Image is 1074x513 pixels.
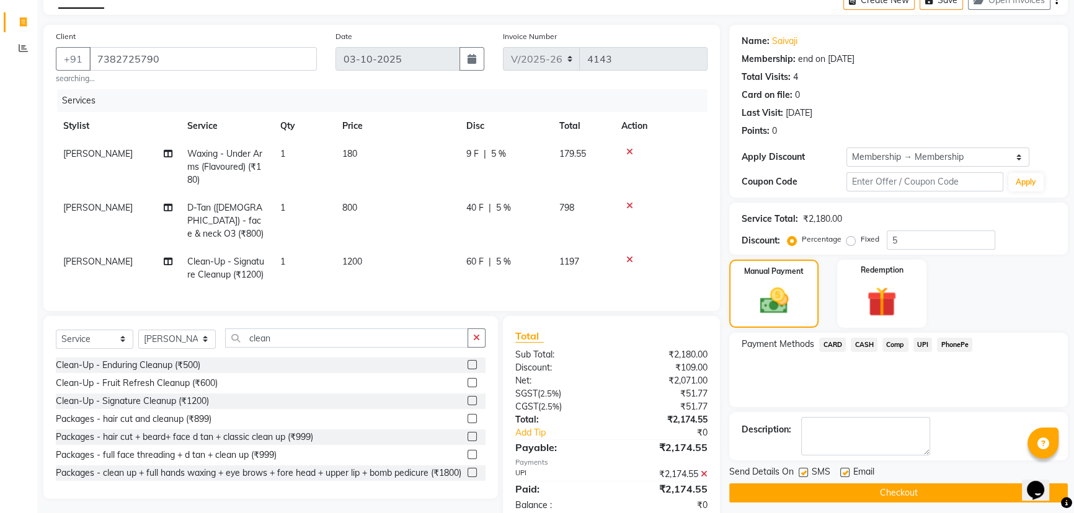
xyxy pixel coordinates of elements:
[63,202,133,213] span: [PERSON_NAME]
[611,499,717,512] div: ₹0
[742,151,846,164] div: Apply Discount
[611,413,717,426] div: ₹2,174.55
[506,426,629,439] a: Add Tip
[742,423,791,436] div: Description:
[515,388,538,399] span: SGST
[611,468,717,481] div: ₹2,174.55
[1008,173,1044,191] button: Apply
[280,256,285,267] span: 1
[506,413,611,426] div: Total:
[506,361,611,374] div: Discount:
[803,213,842,226] div: ₹2,180.00
[611,440,717,455] div: ₹2,174.55
[56,431,313,444] div: Packages - hair cut + beard+ face d tan + classic clean up (₹999)
[751,284,797,317] img: _cash.svg
[496,201,511,214] span: 5 %
[515,330,544,343] span: Total
[742,71,791,84] div: Total Visits:
[540,388,559,398] span: 2.5%
[57,89,717,112] div: Services
[742,107,783,120] div: Last Visit:
[913,338,933,352] span: UPI
[742,35,770,48] div: Name:
[611,481,717,496] div: ₹2,174.55
[559,256,579,267] span: 1197
[819,338,846,352] span: CARD
[506,468,611,481] div: UPI
[506,400,611,413] div: ( )
[466,147,479,160] span: 9 F
[742,338,814,351] span: Payment Methods
[273,112,335,140] th: Qty
[489,255,491,268] span: |
[56,112,180,140] th: Stylist
[496,255,511,268] span: 5 %
[56,377,218,390] div: Clean-Up - Fruit Refresh Cleanup (₹600)
[786,107,812,120] div: [DATE]
[489,201,491,214] span: |
[56,359,200,372] div: Clean-Up - Enduring Cleanup (₹500)
[466,255,484,268] span: 60 F
[56,413,211,426] div: Packages - hair cut and cleanup (₹899)
[861,265,903,276] label: Redemption
[611,374,717,387] div: ₹2,071.00
[56,73,317,84] small: searching...
[56,467,461,480] div: Packages - clean up + full hands waxing + eye brows + fore head + upper lip + bomb pedicure (₹1800)
[742,125,770,138] div: Points:
[744,266,804,277] label: Manual Payment
[798,53,854,66] div: end on [DATE]
[342,202,357,213] span: 800
[611,400,717,413] div: ₹51.77
[503,31,557,42] label: Invoice Number
[506,374,611,387] div: Net:
[629,426,717,439] div: ₹0
[56,449,277,462] div: Packages - full face threading + d tan + clean up (₹999)
[611,387,717,400] div: ₹51.77
[861,234,879,245] label: Fixed
[611,361,717,374] div: ₹109.00
[559,148,586,159] span: 179.55
[611,348,717,361] div: ₹2,180.00
[56,31,76,42] label: Client
[772,35,797,48] a: Saivaji
[515,401,538,412] span: CGST
[484,147,486,160] span: |
[729,465,794,481] span: Send Details On
[225,328,468,348] input: Search or Scan
[187,148,262,185] span: Waxing - Under Arms (Flavoured) (₹180)
[63,256,133,267] span: [PERSON_NAME]
[742,175,846,188] div: Coupon Code
[56,395,209,408] div: Clean-Up - Signature Cleanup (₹1200)
[851,338,877,352] span: CASH
[793,71,798,84] div: 4
[506,481,611,496] div: Paid:
[846,172,1003,191] input: Enter Offer / Coupon Code
[280,202,285,213] span: 1
[742,53,796,66] div: Membership:
[63,148,133,159] span: [PERSON_NAME]
[772,125,777,138] div: 0
[56,47,91,71] button: +91
[853,465,874,481] span: Email
[614,112,708,140] th: Action
[742,89,792,102] div: Card on file:
[552,112,614,140] th: Total
[858,283,906,320] img: _gift.svg
[491,147,506,160] span: 5 %
[335,112,459,140] th: Price
[187,202,264,239] span: D-Tan ([DEMOGRAPHIC_DATA]) - face & neck O3 (₹800)
[742,234,780,247] div: Discount:
[89,47,317,71] input: Search by Name/Mobile/Email/Code
[506,499,611,512] div: Balance :
[812,465,830,481] span: SMS
[506,440,611,455] div: Payable:
[795,89,800,102] div: 0
[802,234,841,245] label: Percentage
[342,148,357,159] span: 180
[937,338,972,352] span: PhonePe
[541,401,559,411] span: 2.5%
[280,148,285,159] span: 1
[459,112,552,140] th: Disc
[187,256,264,280] span: Clean-Up - Signature Cleanup (₹1200)
[506,348,611,361] div: Sub Total:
